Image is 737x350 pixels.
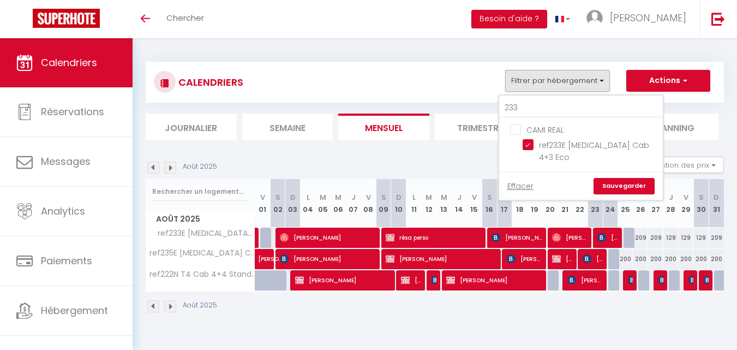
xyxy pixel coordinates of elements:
span: [PERSON_NAME] [431,270,436,290]
th: 29 [679,179,694,228]
p: Août 2025 [183,162,217,172]
abbr: L [307,192,310,203]
th: 06 [331,179,346,228]
span: Hébergement [41,304,108,317]
abbr: M [652,192,659,203]
input: Rechercher un logement... [152,182,249,201]
abbr: D [608,192,613,203]
abbr: M [426,192,432,203]
div: 200 [633,249,648,269]
abbr: L [624,192,627,203]
span: Réservations [41,105,104,118]
span: [PERSON_NAME] [386,248,498,269]
th: 03 [285,179,301,228]
th: 22 [573,179,588,228]
span: [PERSON_NAME] [703,270,708,290]
div: 200 [693,249,709,269]
span: [PERSON_NAME] [280,227,376,248]
span: [PERSON_NAME] [597,227,618,248]
li: Mensuel [338,114,429,140]
div: 200 [648,249,663,269]
div: 200 [663,249,679,269]
th: 28 [663,179,679,228]
abbr: M [637,192,644,203]
span: [PERSON_NAME] [295,270,392,290]
th: 10 [391,179,406,228]
img: Super Booking [33,9,100,28]
span: ref233E [MEDICAL_DATA] Cab 4+3 Eco [148,228,257,240]
a: [PERSON_NAME] [255,249,271,270]
div: 209 [633,228,648,248]
abbr: M [531,192,538,203]
p: Août 2025 [183,300,217,311]
th: 15 [467,179,482,228]
th: 17 [497,179,512,228]
abbr: V [684,192,688,203]
abbr: S [275,192,280,203]
abbr: V [260,192,265,203]
th: 07 [346,179,361,228]
span: [PERSON_NAME] [688,270,693,290]
span: ref222N T4 Cab 4+4 Standard [148,270,257,278]
img: logout [711,12,725,26]
th: 21 [558,179,573,228]
abbr: J [669,192,673,203]
abbr: D [714,192,719,203]
span: résa perso [386,227,482,248]
th: 05 [315,179,331,228]
th: 30 [693,179,709,228]
img: ... [586,10,603,26]
th: 23 [588,179,603,228]
abbr: L [518,192,522,203]
button: Gestion des prix [643,157,724,173]
th: 11 [406,179,422,228]
abbr: D [502,192,507,203]
li: Semaine [242,114,333,140]
span: Août 2025 [146,211,255,227]
th: 12 [421,179,436,228]
abbr: V [472,192,477,203]
abbr: M [441,192,447,203]
th: 19 [527,179,542,228]
span: Messages [41,155,91,168]
abbr: D [396,192,402,203]
abbr: V [578,192,583,203]
div: 129 [679,228,694,248]
div: 209 [648,228,663,248]
div: 209 [709,228,724,248]
span: [PERSON_NAME] [610,11,686,25]
span: [PERSON_NAME] [492,227,542,248]
span: [PERSON_NAME] [258,243,283,264]
li: Planning [627,114,718,140]
span: Paiements [41,254,92,268]
span: [PERSON_NAME] [583,248,603,269]
th: 08 [361,179,376,228]
a: Sauvegarder [594,178,655,194]
th: 18 [512,179,528,228]
abbr: L [412,192,416,203]
th: 31 [709,179,724,228]
th: 09 [376,179,391,228]
th: 01 [255,179,271,228]
abbr: J [351,192,356,203]
th: 04 [301,179,316,228]
th: 24 [603,179,618,228]
input: Rechercher un logement... [499,98,663,118]
abbr: V [366,192,371,203]
abbr: M [547,192,553,203]
th: 26 [633,179,648,228]
span: [PERSON_NAME] [658,270,663,290]
span: [PERSON_NAME] [401,270,421,290]
th: 20 [542,179,558,228]
span: [PERSON_NAME] [280,248,376,269]
span: [PERSON_NAME] [PERSON_NAME] [567,270,603,290]
th: 16 [482,179,497,228]
abbr: M [320,192,326,203]
span: Calendriers [41,56,97,69]
th: 25 [618,179,633,228]
div: 200 [709,249,724,269]
div: Filtrer par hébergement [498,94,664,201]
abbr: S [699,192,704,203]
abbr: D [290,192,296,203]
button: Actions [626,70,710,92]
